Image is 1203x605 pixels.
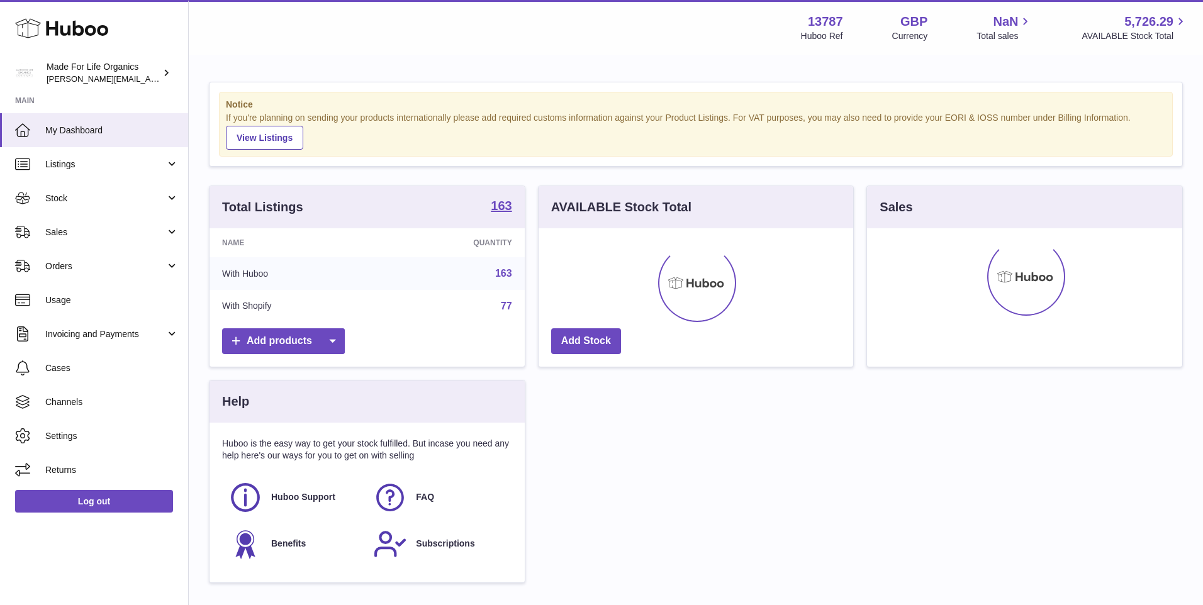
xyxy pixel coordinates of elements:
strong: 163 [491,199,512,212]
span: AVAILABLE Stock Total [1082,30,1188,42]
span: Cases [45,362,179,374]
span: Invoicing and Payments [45,328,165,340]
a: FAQ [373,480,505,514]
td: With Shopify [210,290,379,323]
span: NaN [993,13,1018,30]
th: Quantity [379,228,525,257]
span: [PERSON_NAME][EMAIL_ADDRESS][PERSON_NAME][DOMAIN_NAME] [47,74,320,84]
h3: Total Listings [222,199,303,216]
a: Add products [222,328,345,354]
a: 5,726.29 AVAILABLE Stock Total [1082,13,1188,42]
div: If you're planning on sending your products internationally please add required customs informati... [226,112,1166,150]
h3: AVAILABLE Stock Total [551,199,691,216]
a: 77 [501,301,512,311]
span: Huboo Support [271,491,335,503]
p: Huboo is the easy way to get your stock fulfilled. But incase you need any help here's our ways f... [222,438,512,462]
a: NaN Total sales [976,13,1032,42]
a: Benefits [228,527,361,561]
span: FAQ [416,491,434,503]
div: Made For Life Organics [47,61,160,85]
span: My Dashboard [45,125,179,136]
span: Orders [45,260,165,272]
strong: 13787 [808,13,843,30]
span: Benefits [271,538,306,550]
th: Name [210,228,379,257]
strong: GBP [900,13,927,30]
span: Total sales [976,30,1032,42]
span: Sales [45,226,165,238]
span: Returns [45,464,179,476]
a: 163 [491,199,512,214]
h3: Help [222,393,249,410]
td: With Huboo [210,257,379,290]
span: Channels [45,396,179,408]
div: Huboo Ref [801,30,843,42]
span: Listings [45,158,165,170]
a: Huboo Support [228,480,361,514]
span: 5,726.29 [1124,13,1173,30]
a: 163 [495,268,512,279]
img: geoff.winwood@madeforlifeorganics.com [15,64,34,82]
strong: Notice [226,99,1166,111]
span: Usage [45,294,179,306]
div: Currency [892,30,928,42]
span: Subscriptions [416,538,474,550]
a: Subscriptions [373,527,505,561]
span: Settings [45,430,179,442]
h3: Sales [880,199,912,216]
a: View Listings [226,126,303,150]
a: Log out [15,490,173,513]
span: Stock [45,192,165,204]
a: Add Stock [551,328,621,354]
